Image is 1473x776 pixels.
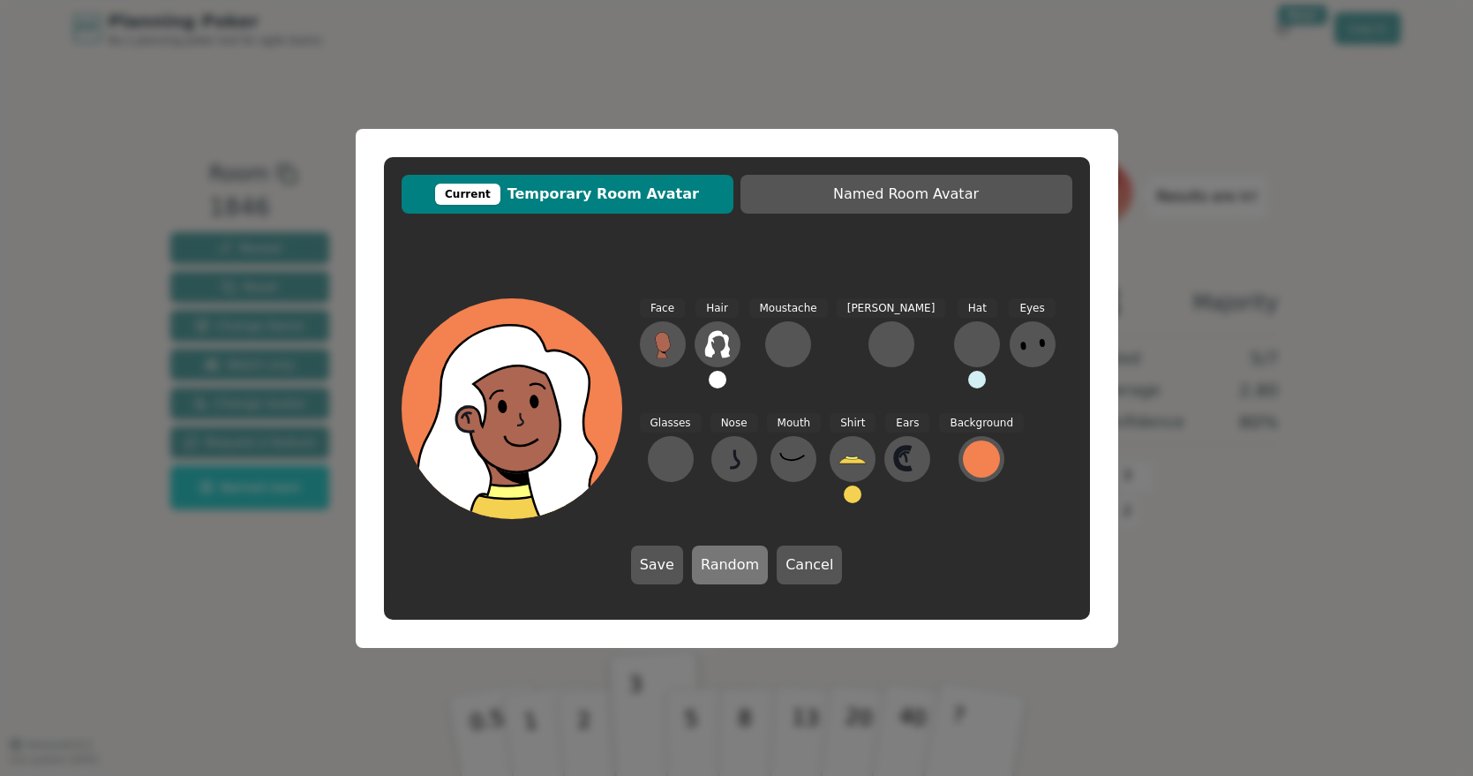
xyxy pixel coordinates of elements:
span: Hair [695,298,739,319]
button: CurrentTemporary Room Avatar [402,175,733,214]
span: Ears [885,413,929,433]
span: Named Room Avatar [749,184,1063,205]
span: Shirt [830,413,876,433]
span: Background [939,413,1024,433]
button: Save [631,546,683,584]
span: Nose [710,413,758,433]
button: Named Room Avatar [740,175,1072,214]
button: Cancel [777,546,842,584]
span: Glasses [640,413,702,433]
span: [PERSON_NAME] [837,298,946,319]
span: Eyes [1009,298,1055,319]
span: Moustache [749,298,828,319]
span: Mouth [767,413,822,433]
div: Current [435,184,500,205]
button: Random [692,546,768,584]
span: Hat [958,298,997,319]
span: Temporary Room Avatar [410,184,725,205]
span: Face [640,298,685,319]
